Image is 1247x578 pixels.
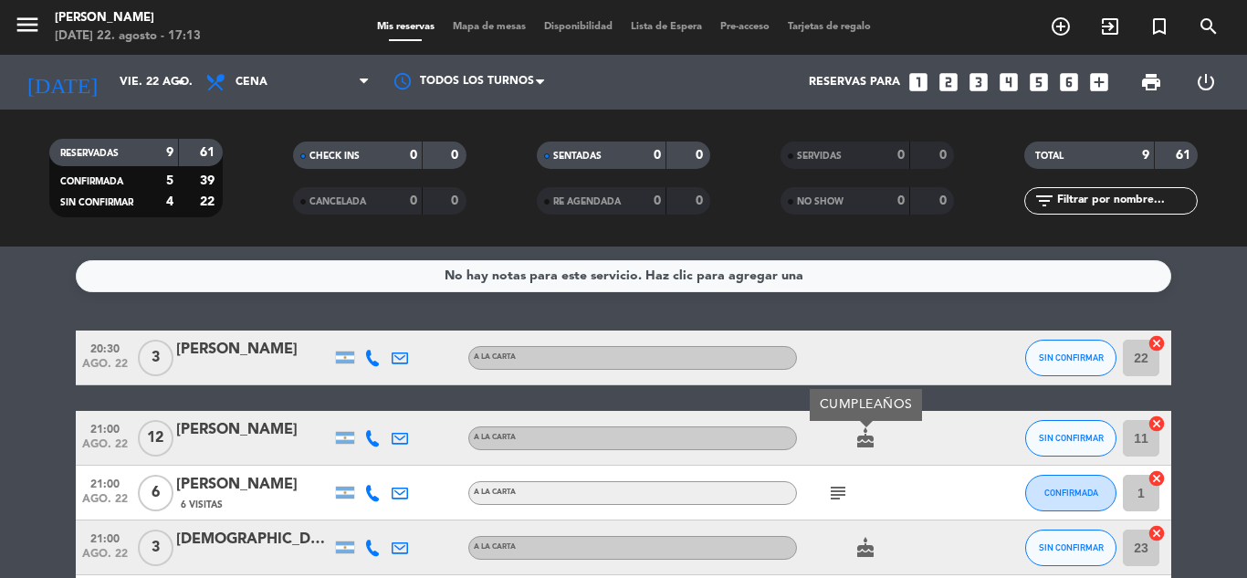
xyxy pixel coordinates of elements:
[166,174,173,187] strong: 5
[176,473,331,497] div: [PERSON_NAME]
[1087,70,1111,94] i: add_box
[138,340,173,376] span: 3
[1176,149,1194,162] strong: 61
[138,475,173,511] span: 6
[797,152,842,161] span: SERVIDAS
[14,62,110,102] i: [DATE]
[1147,334,1166,352] i: cancel
[906,70,930,94] i: looks_one
[810,389,922,421] div: CUMPLEAÑOS
[779,22,880,32] span: Tarjetas de regalo
[474,489,516,496] span: A LA CARTA
[60,149,119,158] span: RESERVADAS
[176,418,331,442] div: [PERSON_NAME]
[166,195,173,208] strong: 4
[654,149,661,162] strong: 0
[200,174,218,187] strong: 39
[474,434,516,441] span: A LA CARTA
[1148,16,1170,37] i: turned_in_not
[553,152,602,161] span: SENTADAS
[1025,475,1116,511] button: CONFIRMADA
[410,149,417,162] strong: 0
[622,22,711,32] span: Lista de Espera
[166,146,173,159] strong: 9
[138,530,173,566] span: 3
[82,548,128,569] span: ago. 22
[654,194,661,207] strong: 0
[1025,340,1116,376] button: SIN CONFIRMAR
[1033,190,1055,212] i: filter_list
[1147,415,1166,433] i: cancel
[1147,524,1166,542] i: cancel
[176,528,331,552] div: [DEMOGRAPHIC_DATA][PERSON_NAME]
[1039,352,1104,363] span: SIN CONFIRMAR
[1179,55,1233,110] div: LOG OUT
[1025,420,1116,457] button: SIN CONFIRMAR
[55,27,201,46] div: [DATE] 22. agosto - 17:13
[474,353,516,361] span: A LA CARTA
[809,76,900,89] span: Reservas para
[854,427,876,449] i: cake
[309,152,360,161] span: CHECK INS
[897,149,905,162] strong: 0
[60,198,133,207] span: SIN CONFIRMAR
[1057,70,1081,94] i: looks_6
[82,358,128,379] span: ago. 22
[827,482,849,504] i: subject
[368,22,444,32] span: Mis reservas
[937,70,960,94] i: looks_two
[309,197,366,206] span: CANCELADA
[1099,16,1121,37] i: exit_to_app
[170,71,192,93] i: arrow_drop_down
[451,149,462,162] strong: 0
[82,417,128,438] span: 21:00
[854,537,876,559] i: cake
[82,527,128,548] span: 21:00
[445,266,803,287] div: No hay notas para este servicio. Haz clic para agregar una
[451,194,462,207] strong: 0
[1039,542,1104,552] span: SIN CONFIRMAR
[14,11,41,45] button: menu
[897,194,905,207] strong: 0
[1142,149,1149,162] strong: 9
[696,149,707,162] strong: 0
[14,11,41,38] i: menu
[410,194,417,207] strong: 0
[967,70,990,94] i: looks_3
[1140,71,1162,93] span: print
[236,76,267,89] span: Cena
[535,22,622,32] span: Disponibilidad
[711,22,779,32] span: Pre-acceso
[1147,469,1166,488] i: cancel
[200,146,218,159] strong: 61
[1044,488,1098,498] span: CONFIRMADA
[200,195,218,208] strong: 22
[1195,71,1217,93] i: power_settings_new
[176,338,331,362] div: [PERSON_NAME]
[444,22,535,32] span: Mapa de mesas
[82,337,128,358] span: 20:30
[55,9,201,27] div: [PERSON_NAME]
[696,194,707,207] strong: 0
[997,70,1021,94] i: looks_4
[1050,16,1072,37] i: add_circle_outline
[1039,433,1104,443] span: SIN CONFIRMAR
[60,177,123,186] span: CONFIRMADA
[474,543,516,551] span: A LA CARTA
[138,420,173,457] span: 12
[1027,70,1051,94] i: looks_5
[553,197,621,206] span: RE AGENDADA
[939,149,950,162] strong: 0
[1198,16,1220,37] i: search
[1035,152,1064,161] span: TOTAL
[939,194,950,207] strong: 0
[181,498,223,512] span: 6 Visitas
[82,493,128,514] span: ago. 22
[82,438,128,459] span: ago. 22
[82,472,128,493] span: 21:00
[1025,530,1116,566] button: SIN CONFIRMAR
[1055,191,1197,211] input: Filtrar por nombre...
[797,197,844,206] span: NO SHOW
